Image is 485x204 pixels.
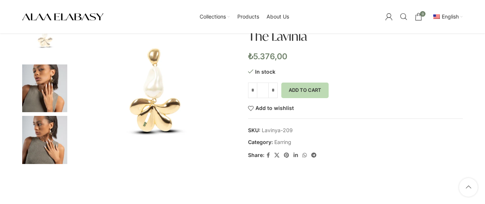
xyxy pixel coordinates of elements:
span: SKU: [248,127,260,133]
span: Category: [248,139,273,145]
a: Earring [274,139,291,145]
p: In stock [248,68,463,75]
div: Main navigation [107,9,381,24]
div: 1 / 3 [69,13,239,179]
a: X social link [272,150,282,160]
h1: The Lavinia [248,29,463,44]
a: Pinterest social link [282,150,291,160]
span: 0 [420,11,425,17]
img: The Lavinia - Image 3 [22,116,67,164]
a: en_USEnglish [431,9,463,24]
img: The Lavinia [22,13,67,61]
a: WhatsApp social link [300,150,309,160]
div: 3 / 3 [22,116,67,168]
input: Product quantity [257,83,268,98]
img: English [433,14,440,19]
a: Telegram social link [309,150,319,160]
span: Collections [200,13,226,20]
a: Search [396,9,411,24]
a: Site logo [22,13,104,19]
a: Add to wishlist [248,106,294,111]
span: Products [237,13,259,20]
span: About Us [267,13,289,20]
a: Scroll to top button [459,178,478,197]
button: Add to cart [281,83,329,98]
span: Share: [248,151,264,159]
span: Add to wishlist [255,106,294,111]
a: Products [237,9,259,24]
img: The Lavinia - Image 2 [22,64,67,113]
a: Facebook social link [264,150,272,160]
div: 2 / 3 [22,64,67,116]
a: Collections [200,9,230,24]
a: Linkedin social link [291,150,300,160]
span: Lavinya-209 [262,127,293,133]
span: English [442,13,459,20]
div: 1 / 3 [22,13,67,64]
a: About Us [267,9,289,24]
span: ₺ [248,51,253,61]
bdi: 5.376,00 [248,51,287,61]
a: 0 [411,9,426,24]
div: Secondary navigation [428,9,467,24]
